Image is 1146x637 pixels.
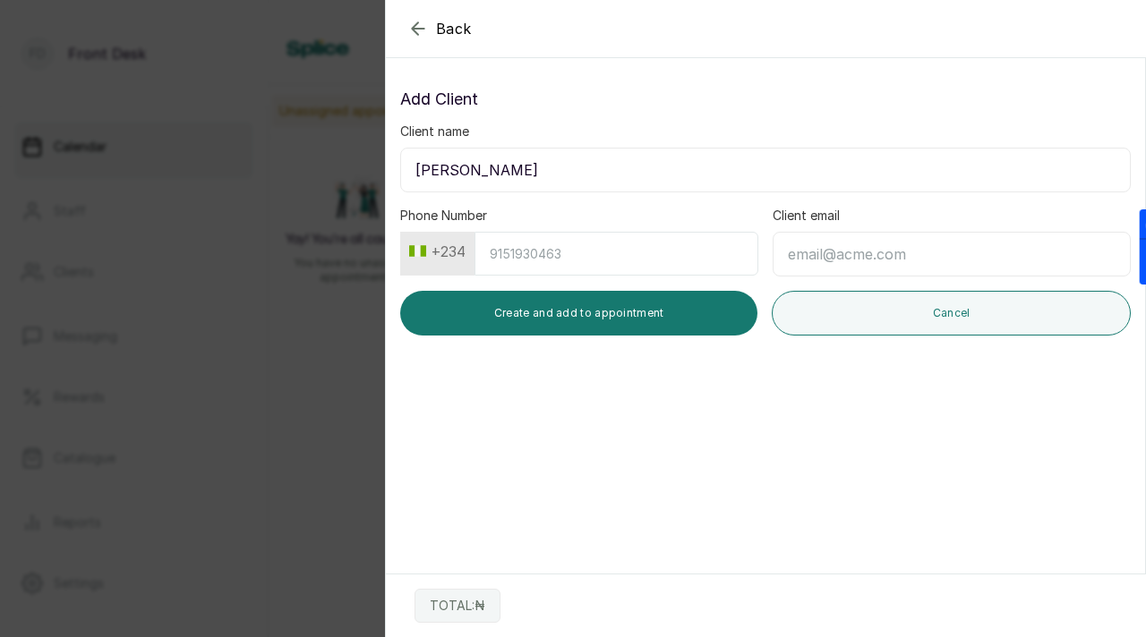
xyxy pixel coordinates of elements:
[407,18,472,39] button: Back
[772,291,1131,335] button: Cancel
[400,148,1131,192] input: Enter client name
[436,18,472,39] span: Back
[773,207,840,225] label: Client email
[400,123,469,140] label: Client name
[475,232,758,276] input: 9151930463
[400,207,487,225] label: Phone Number
[430,597,485,615] p: TOTAL: ₦
[400,87,1131,112] p: Add Client
[402,237,473,266] button: +234
[773,232,1131,276] input: email@acme.com
[400,291,757,335] button: Create and add to appointment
